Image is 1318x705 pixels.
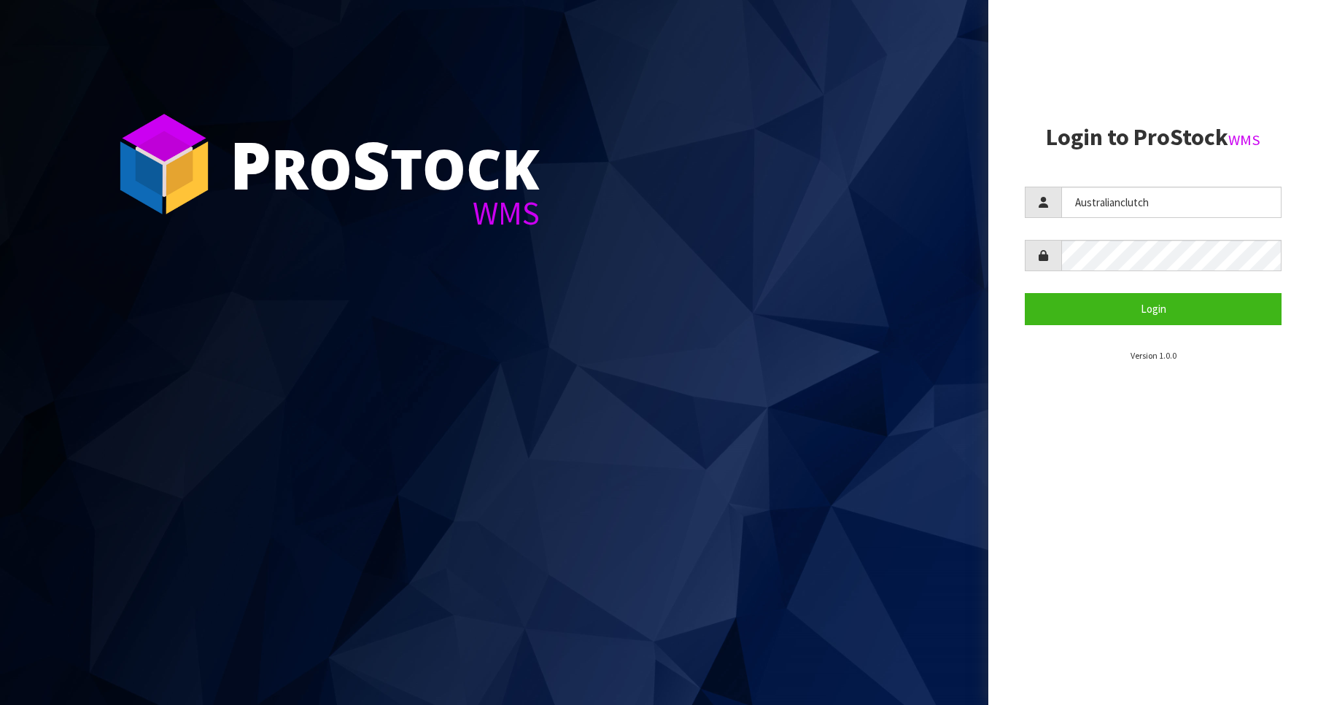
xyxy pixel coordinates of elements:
small: WMS [1228,131,1260,149]
div: WMS [230,197,540,230]
small: Version 1.0.0 [1131,350,1176,361]
img: ProStock Cube [109,109,219,219]
div: ro tock [230,131,540,197]
span: S [352,120,390,209]
span: P [230,120,271,209]
button: Login [1025,293,1282,324]
input: Username [1061,187,1282,218]
h2: Login to ProStock [1025,125,1282,150]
